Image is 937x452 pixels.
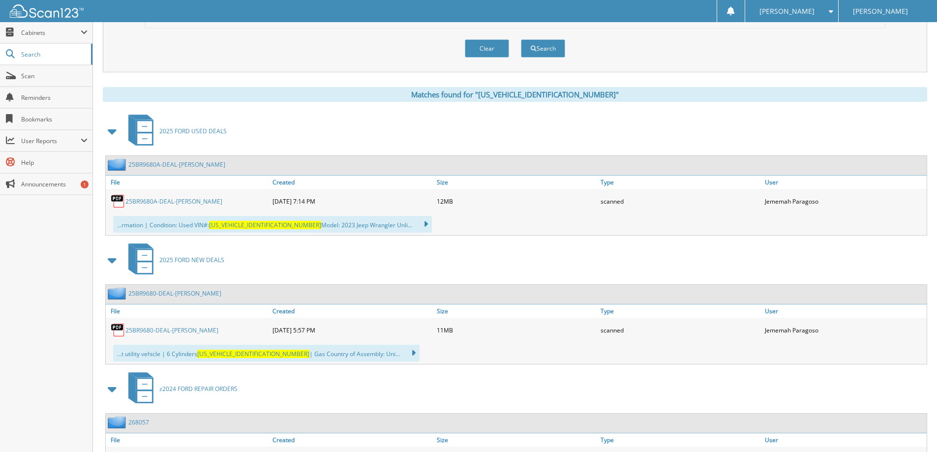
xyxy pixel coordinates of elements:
[122,369,238,408] a: z2024 FORD REPAIR ORDERS
[853,8,908,14] span: [PERSON_NAME]
[465,39,509,58] button: Clear
[113,345,420,362] div: ...t utility vehicle | 6 Cylinders | Gas Country of Assembly: Uni...
[888,405,937,452] iframe: Chat Widget
[21,158,88,167] span: Help
[128,289,221,298] a: 25BR9680-DEAL-[PERSON_NAME]
[21,115,88,123] span: Bookmarks
[270,191,434,211] div: [DATE] 7:14 PM
[81,181,89,188] div: 1
[434,320,599,340] div: 11MB
[598,191,762,211] div: scanned
[762,320,927,340] div: Jememah Paragoso
[108,287,128,300] img: folder2.png
[10,4,84,18] img: scan123-logo-white.svg
[762,176,927,189] a: User
[521,39,565,58] button: Search
[759,8,815,14] span: [PERSON_NAME]
[434,191,599,211] div: 12MB
[111,194,125,209] img: PDF.png
[270,320,434,340] div: [DATE] 5:57 PM
[270,176,434,189] a: Created
[434,433,599,447] a: Size
[122,112,227,151] a: 2025 FORD USED DEALS
[103,87,927,102] div: Matches found for "[US_VEHICLE_IDENTIFICATION_NUMBER]"
[106,304,270,318] a: File
[159,256,224,264] span: 2025 FORD NEW DEALS
[113,216,432,233] div: ...rmation | Condition: Used VIN#: Model: 2023 Jeep Wrangler Unli...
[111,323,125,337] img: PDF.png
[106,176,270,189] a: File
[598,304,762,318] a: Type
[197,350,309,358] span: [US_VEHICLE_IDENTIFICATION_NUMBER]
[209,221,321,229] span: [US_VEHICLE_IDENTIFICATION_NUMBER]
[21,137,81,145] span: User Reports
[108,158,128,171] img: folder2.png
[598,320,762,340] div: scanned
[159,385,238,393] span: z2024 FORD REPAIR ORDERS
[21,29,81,37] span: Cabinets
[762,433,927,447] a: User
[125,197,222,206] a: 25BR9680A-DEAL-[PERSON_NAME]
[128,418,149,426] a: 268057
[270,433,434,447] a: Created
[128,160,225,169] a: 25BR9680A-DEAL-[PERSON_NAME]
[108,416,128,428] img: folder2.png
[598,176,762,189] a: Type
[434,304,599,318] a: Size
[21,50,86,59] span: Search
[21,72,88,80] span: Scan
[21,180,88,188] span: Announcements
[125,326,218,334] a: 25BR9680-DEAL-[PERSON_NAME]
[762,304,927,318] a: User
[106,433,270,447] a: File
[598,433,762,447] a: Type
[122,241,224,279] a: 2025 FORD NEW DEALS
[270,304,434,318] a: Created
[159,127,227,135] span: 2025 FORD USED DEALS
[434,176,599,189] a: Size
[21,93,88,102] span: Reminders
[762,191,927,211] div: Jememah Paragoso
